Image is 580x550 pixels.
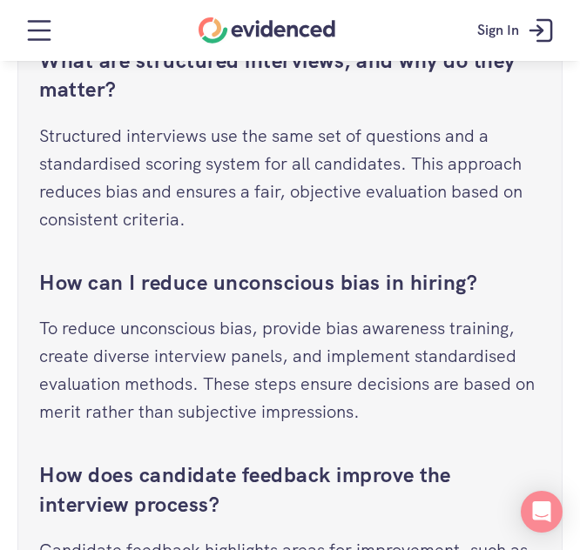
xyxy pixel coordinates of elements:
[464,4,571,57] a: Sign In
[199,17,335,44] a: Home
[39,314,541,426] p: To reduce unconscious bias, provide bias awareness training, create diverse interview panels, and...
[39,122,541,233] p: Structured interviews use the same set of questions and a standardised scoring system for all can...
[521,491,563,533] div: Open Intercom Messenger
[39,269,477,296] a: How can I reduce unconscious bias in hiring?
[39,461,456,518] a: How does candidate feedback improve the interview process?
[477,19,519,42] p: Sign In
